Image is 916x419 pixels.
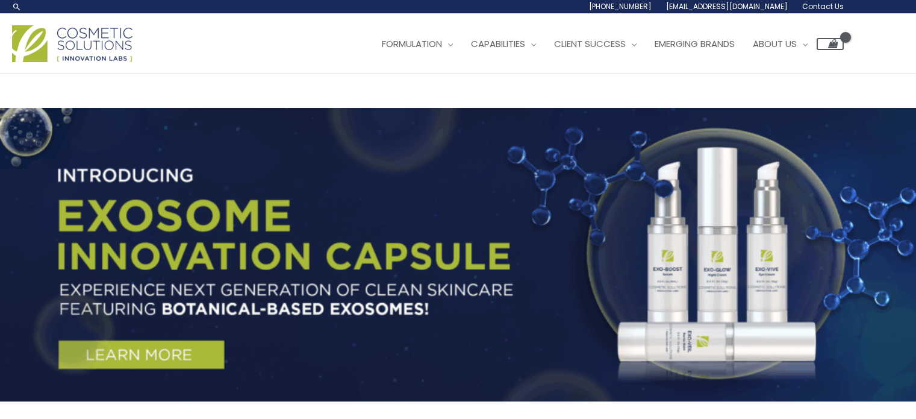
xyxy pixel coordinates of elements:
[12,2,22,11] a: Search icon link
[364,26,844,62] nav: Site Navigation
[744,26,817,62] a: About Us
[554,37,626,50] span: Client Success
[373,26,462,62] a: Formulation
[655,37,735,50] span: Emerging Brands
[12,25,132,62] img: Cosmetic Solutions Logo
[545,26,646,62] a: Client Success
[817,38,844,50] a: View Shopping Cart, empty
[753,37,797,50] span: About Us
[382,37,442,50] span: Formulation
[666,1,788,11] span: [EMAIL_ADDRESS][DOMAIN_NAME]
[471,37,525,50] span: Capabilities
[802,1,844,11] span: Contact Us
[462,26,545,62] a: Capabilities
[646,26,744,62] a: Emerging Brands
[589,1,652,11] span: [PHONE_NUMBER]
